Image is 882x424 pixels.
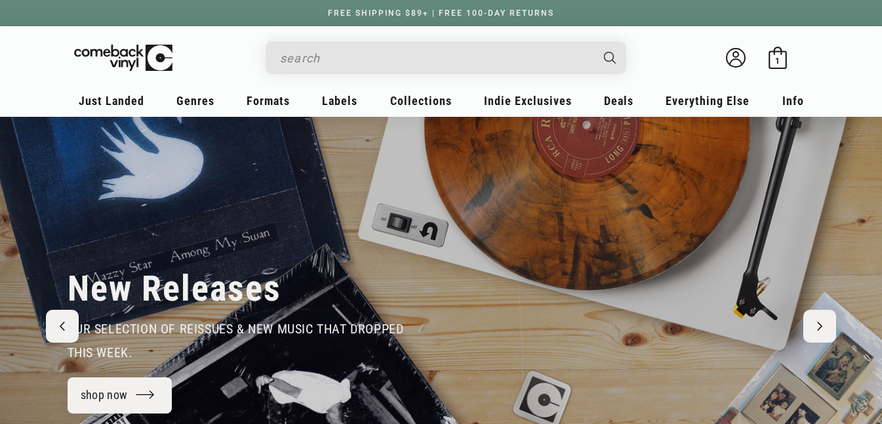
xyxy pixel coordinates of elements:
[322,94,357,108] span: Labels
[68,377,172,413] a: shop now
[68,267,281,310] h2: New Releases
[68,321,404,360] span: our selection of reissues & new music that dropped this week.
[390,94,452,108] span: Collections
[79,94,144,108] span: Just Landed
[775,56,780,66] span: 1
[782,94,804,108] span: Info
[176,94,214,108] span: Genres
[592,41,628,74] button: Search
[604,94,633,108] span: Deals
[666,94,750,108] span: Everything Else
[247,94,290,108] span: Formats
[484,94,572,108] span: Indie Exclusives
[280,45,591,72] input: search
[315,9,567,18] a: FREE SHIPPING $89+ | FREE 100-DAY RETURNS
[266,41,626,74] div: Search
